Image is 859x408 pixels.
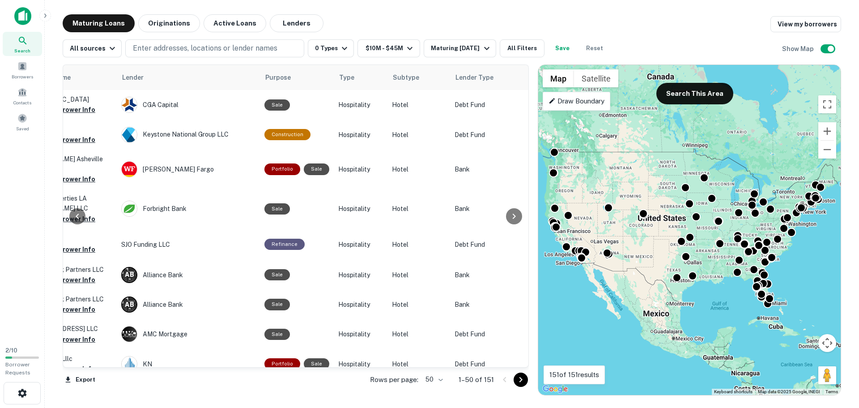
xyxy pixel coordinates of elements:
div: 0 0 [538,65,841,395]
div: This is a portfolio loan with 2 properties [264,163,300,175]
img: picture [122,97,137,112]
div: CGA Capital [121,97,255,113]
div: Sale [264,299,290,310]
p: Rows per page: [370,374,418,385]
p: Hospitality [338,240,383,249]
p: Debt Fund [455,240,526,249]
button: Toggle fullscreen view [818,95,836,113]
button: Show street map [543,69,574,87]
p: Hospitality [338,164,383,174]
div: Alliance Bank [121,296,255,313]
div: KN [121,356,255,372]
img: capitalize-icon.png [14,7,31,25]
img: picture [122,162,137,177]
div: AMC Mortgage [121,326,255,342]
button: Lenders [270,14,323,32]
button: Reset [580,39,609,57]
div: This is a portfolio loan with 3 properties [264,358,300,369]
p: Hotel [392,240,446,249]
div: Sale [264,269,290,280]
span: Lender Type [455,72,493,83]
p: Debt Fund [455,130,526,140]
button: $10M - $45M [357,39,420,57]
p: 151 of 151 results [549,369,599,380]
span: Map data ©2025 Google, INEGI [758,389,820,394]
p: Hotel [392,130,446,140]
p: Bank [455,164,526,174]
p: Hospitality [338,329,383,339]
button: Export [63,373,98,387]
p: 1–50 of 151 [459,374,494,385]
p: Debt Fund [455,329,526,339]
div: This loan purpose was for construction [264,129,310,140]
p: Hotel [392,270,446,280]
p: Bank [455,270,526,280]
p: Hospitality [338,359,383,369]
button: Save your search to get updates of matches that match your search criteria. [548,39,577,57]
button: All Filters [500,39,544,57]
p: Bank [455,204,526,214]
p: A B [125,300,134,309]
div: 50 [422,373,444,386]
th: Purpose [260,65,334,90]
p: Hospitality [338,130,383,140]
button: Map camera controls [818,334,836,352]
p: Hospitality [338,300,383,309]
p: Draw Boundary [549,96,604,107]
button: Zoom out [818,141,836,159]
div: Sale [264,99,290,111]
div: Sale [264,329,290,340]
div: [PERSON_NAME] Fargo [121,161,255,177]
p: Hotel [392,100,446,110]
p: Debt Fund [455,100,526,110]
span: Type [339,72,354,83]
p: Hotel [392,359,446,369]
div: Alliance Bank [121,267,255,283]
div: All sources [70,43,118,54]
img: keystonenational.net.png [122,127,137,142]
p: A B [125,270,134,279]
a: View my borrowers [770,16,841,32]
th: Subtype [387,65,450,90]
div: Sale [264,203,290,215]
button: Maturing [DATE] [424,39,496,57]
p: Hotel [392,300,446,309]
span: Contacts [13,99,31,106]
button: Search This Area [656,83,733,104]
button: Show satellite imagery [574,69,618,87]
iframe: Chat Widget [814,336,859,379]
span: Borrower Requests [5,361,30,376]
th: Type [334,65,387,90]
th: Lender [117,65,260,90]
button: Enter addresses, locations or lender names [125,39,304,57]
img: picture [122,356,137,372]
th: Lender Type [450,65,531,90]
h6: Show Map [782,44,815,54]
button: Maturing Loans [63,14,135,32]
p: Enter addresses, locations or lender names [133,43,277,54]
a: Open this area in Google Maps (opens a new window) [540,383,570,395]
div: Forbright Bank [121,201,255,217]
span: Purpose [265,72,291,83]
img: picture [122,326,137,342]
a: Borrowers [3,58,42,82]
a: Search [3,32,42,56]
p: Debt Fund [455,359,526,369]
div: Maturing [DATE] [431,43,492,54]
span: Borrowers [12,73,33,80]
a: Saved [3,110,42,134]
span: Lender [122,72,144,83]
span: Subtype [393,72,419,83]
img: picture [122,201,137,216]
span: 2 / 10 [5,347,17,354]
p: Hospitality [338,270,383,280]
a: Contacts [3,84,42,108]
p: Hotel [392,329,446,339]
div: Keystone National Group LLC [121,127,255,143]
a: Terms (opens in new tab) [825,389,838,394]
p: Hospitality [338,100,383,110]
